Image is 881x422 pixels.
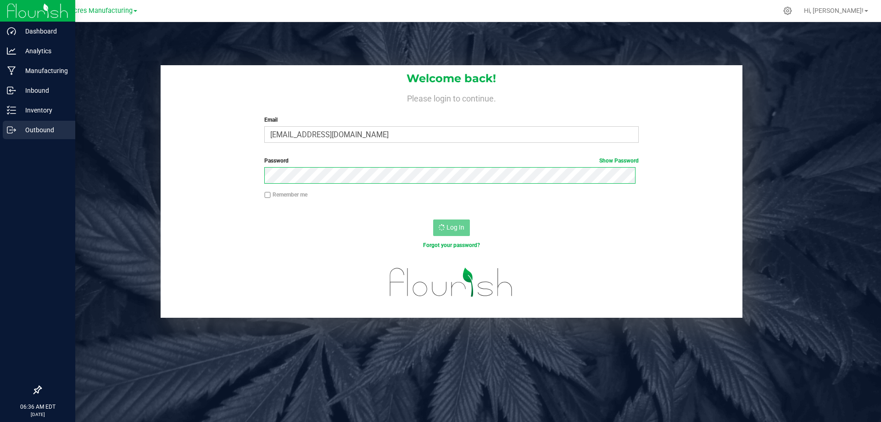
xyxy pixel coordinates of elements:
button: Log In [433,219,470,236]
a: Forgot your password? [423,242,480,248]
span: Password [264,158,289,164]
inline-svg: Outbound [7,125,16,135]
inline-svg: Inbound [7,86,16,95]
p: Outbound [16,124,71,135]
span: Hi, [PERSON_NAME]! [804,7,864,14]
inline-svg: Manufacturing [7,66,16,75]
img: flourish_logo.svg [379,259,524,306]
input: Remember me [264,192,271,198]
span: Green Acres Manufacturing [50,7,133,15]
p: Inventory [16,105,71,116]
inline-svg: Dashboard [7,27,16,36]
div: Manage settings [782,6,793,15]
span: Log In [446,224,464,231]
inline-svg: Analytics [7,46,16,56]
p: Dashboard [16,26,71,37]
a: Show Password [599,158,639,164]
label: Remember me [264,191,307,199]
h1: Welcome back! [161,73,742,84]
p: Inbound [16,85,71,96]
label: Email [264,116,638,124]
p: [DATE] [4,411,71,418]
p: 06:36 AM EDT [4,403,71,411]
p: Manufacturing [16,65,71,76]
inline-svg: Inventory [7,106,16,115]
iframe: Resource center [9,349,37,376]
h4: Please login to continue. [161,92,742,103]
p: Analytics [16,45,71,56]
